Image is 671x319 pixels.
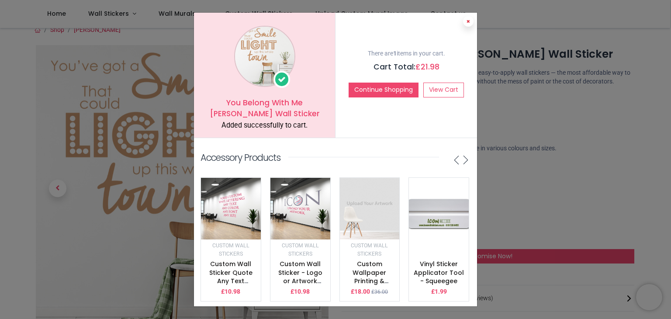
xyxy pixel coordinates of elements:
h5: Cart Total: [342,62,470,73]
span: £ [415,62,439,72]
a: Custom Wallpaper Printing & Custom Wall Murals [349,260,390,302]
p: £ [291,288,310,296]
a: View Cart [423,83,464,97]
span: 10.98 [294,288,310,295]
b: 1 [393,50,397,57]
button: Continue Shopping [349,83,419,97]
img: image_512 [340,178,400,239]
small: £ [371,288,388,296]
small: Custom Wall Stickers [282,243,319,257]
span: 36.00 [374,289,388,295]
a: Custom Wall Stickers [282,242,319,257]
p: £ [351,288,370,296]
a: Vinyl Sticker Applicator Tool - Squeegee [414,260,464,285]
p: £ [221,288,240,296]
a: Custom Wall Stickers [351,242,388,257]
span: 1.99 [435,288,447,295]
h5: You Belong With Me [PERSON_NAME] Wall Sticker [201,97,329,119]
a: Custom Wall Stickers [212,242,249,257]
p: Accessory Products [201,151,280,164]
span: 10.98 [225,288,240,295]
small: Custom Wall Stickers [351,243,388,257]
span: 18.00 [354,288,370,295]
img: image_512 [270,178,330,239]
p: There are items in your cart. [342,49,470,58]
div: Added successfully to cart. [201,121,329,131]
a: Custom Wall Sticker Quote Any Text & Colour - Vinyl Lettering [206,260,256,302]
small: Custom Wall Stickers [212,243,249,257]
img: image_512 [409,178,469,248]
img: image_512 [201,178,261,239]
span: 21.98 [421,62,439,72]
img: image_1024 [234,26,295,87]
a: Custom Wall Sticker - Logo or Artwork Printing - Upload your design [278,260,322,311]
p: £ [431,288,447,296]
